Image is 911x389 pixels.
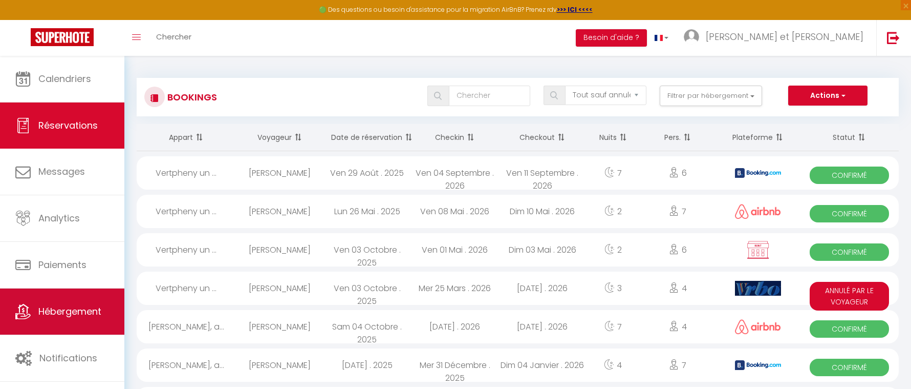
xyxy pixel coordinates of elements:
[706,30,863,43] span: [PERSON_NAME] et [PERSON_NAME]
[449,86,530,106] input: Chercher
[137,124,236,151] th: Sort by rentals
[38,305,101,318] span: Hébergement
[38,212,80,224] span: Analytics
[640,124,716,151] th: Sort by people
[498,124,586,151] th: Sort by checkout
[660,86,762,106] button: Filtrer par hébergement
[31,28,94,46] img: Super Booking
[148,20,199,56] a: Chercher
[323,124,411,151] th: Sort by booking date
[684,29,699,45] img: ...
[676,20,876,56] a: ... [PERSON_NAME] et [PERSON_NAME]
[799,124,899,151] th: Sort by status
[38,258,86,271] span: Paiements
[411,124,498,151] th: Sort by checkin
[587,124,640,151] th: Sort by nights
[38,72,91,85] span: Calendriers
[716,124,800,151] th: Sort by channel
[557,5,593,14] a: >>> ICI <<<<
[38,119,98,132] span: Réservations
[236,124,323,151] th: Sort by guest
[576,29,647,47] button: Besoin d'aide ?
[165,86,217,109] h3: Bookings
[887,31,900,44] img: logout
[39,352,97,364] span: Notifications
[156,31,191,42] span: Chercher
[788,86,867,106] button: Actions
[38,165,85,178] span: Messages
